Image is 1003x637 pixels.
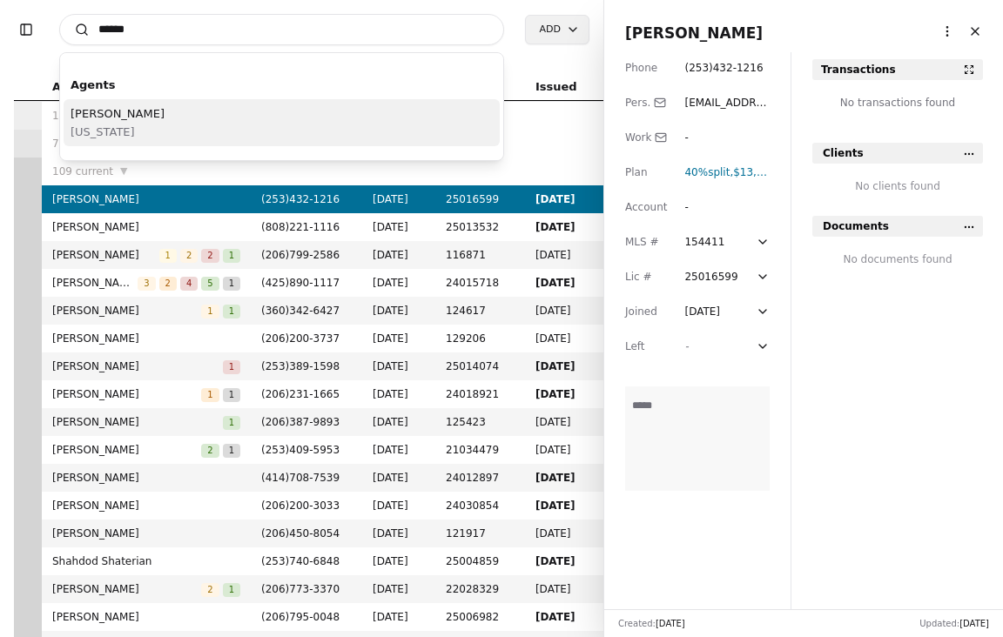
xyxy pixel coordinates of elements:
[201,274,219,292] button: 5
[373,330,425,347] span: [DATE]
[180,246,198,264] button: 2
[52,469,240,486] span: [PERSON_NAME]
[684,340,688,352] span: -
[625,129,667,146] div: Work
[261,388,340,400] span: ( 206 ) 231 - 1665
[446,274,515,292] span: 24015718
[261,555,340,567] span: ( 253 ) 740 - 6848
[52,107,240,124] div: 1 draft
[223,444,240,458] span: 1
[373,302,425,319] span: [DATE]
[180,277,198,291] span: 4
[120,164,127,179] span: ▼
[138,277,155,291] span: 3
[223,413,240,431] button: 1
[446,553,515,570] span: 25004859
[373,608,425,626] span: [DATE]
[535,246,590,264] span: [DATE]
[261,221,340,233] span: ( 808 ) 221 - 1116
[812,94,983,122] div: No transactions found
[201,246,219,264] button: 2
[733,166,795,178] span: $13,000 cap
[223,583,240,597] span: 1
[656,619,685,628] span: [DATE]
[261,472,340,484] span: ( 414 ) 708 - 7539
[52,497,240,514] span: [PERSON_NAME]
[261,583,340,595] span: ( 206 ) 773 - 3370
[223,416,240,430] span: 1
[52,525,240,542] span: [PERSON_NAME]
[223,274,240,292] button: 1
[446,413,515,431] span: 125423
[52,441,201,459] span: [PERSON_NAME]
[812,251,983,268] div: No documents found
[201,386,219,403] button: 1
[684,198,716,216] div: -
[684,62,763,74] span: ( 253 ) 432 - 1216
[684,233,724,251] div: 154411
[52,135,240,152] div: 7 onboarding
[373,413,425,431] span: [DATE]
[446,469,515,486] span: 24012897
[201,388,219,402] span: 1
[373,525,425,542] span: [DATE]
[373,497,425,514] span: [DATE]
[52,608,240,626] span: [PERSON_NAME]
[71,123,165,141] span: [US_STATE]
[261,444,340,456] span: ( 253 ) 409 - 5953
[201,441,219,459] button: 2
[223,441,240,459] button: 1
[223,305,240,318] span: 1
[535,553,590,570] span: [DATE]
[223,360,240,374] span: 1
[223,246,240,264] button: 1
[446,497,515,514] span: 24030854
[71,104,165,123] span: [PERSON_NAME]
[446,580,515,598] span: 22028329
[373,274,425,292] span: [DATE]
[223,277,240,291] span: 1
[64,70,500,99] div: Agents
[618,617,685,630] div: Created:
[201,249,219,263] span: 2
[373,553,425,570] span: [DATE]
[535,441,590,459] span: [DATE]
[625,24,763,42] span: [PERSON_NAME]
[625,268,667,285] div: Lic #
[201,444,219,458] span: 2
[52,246,159,264] span: [PERSON_NAME]
[446,191,515,208] span: 25016599
[261,527,340,540] span: ( 206 ) 450 - 8054
[261,332,340,345] span: ( 206 ) 200 - 3737
[535,330,590,347] span: [DATE]
[446,525,515,542] span: 121917
[625,198,667,216] div: Account
[180,249,198,263] span: 2
[823,218,889,235] span: Documents
[823,144,864,162] span: Clients
[446,246,515,264] span: 116871
[159,277,177,291] span: 2
[223,580,240,598] button: 1
[535,608,590,626] span: [DATE]
[52,77,91,97] span: Agent
[535,413,590,431] span: [DATE]
[535,274,590,292] span: [DATE]
[138,274,155,292] button: 3
[159,249,177,263] span: 1
[373,580,425,598] span: [DATE]
[625,233,667,251] div: MLS #
[684,166,730,178] span: 40% split
[223,386,240,403] button: 1
[52,580,201,598] span: [PERSON_NAME]
[373,218,425,236] span: [DATE]
[525,15,589,44] button: Add
[201,583,219,597] span: 2
[625,164,667,181] div: Plan
[52,358,223,375] span: [PERSON_NAME]
[201,580,219,598] button: 2
[261,305,340,317] span: ( 360 ) 342 - 6427
[261,360,340,372] span: ( 253 ) 389 - 1598
[684,166,733,178] span: ,
[373,469,425,486] span: [DATE]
